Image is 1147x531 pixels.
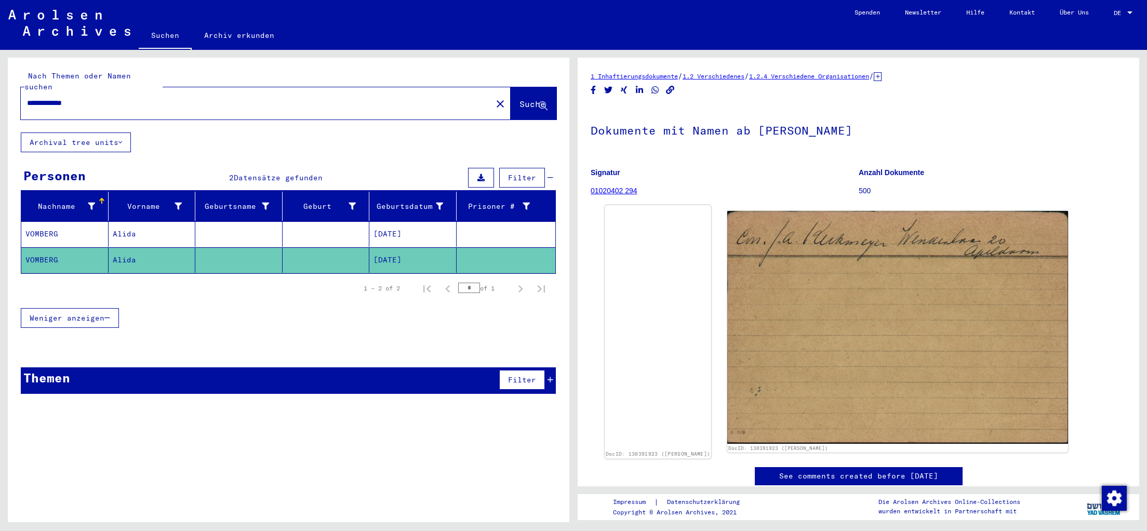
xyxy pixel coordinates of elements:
[25,201,95,212] div: Nachname
[369,192,457,221] mat-header-cell: Geburtsdatum
[364,284,400,293] div: 1 – 2 of 2
[508,375,536,384] span: Filter
[619,84,630,97] button: Share on Xing
[1085,494,1124,520] img: yv_logo.png
[499,168,545,188] button: Filter
[650,84,661,97] button: Share on WhatsApp
[437,278,458,299] button: Previous page
[30,313,104,323] span: Weniger anzeigen
[199,198,282,215] div: Geburtsname
[728,445,828,451] a: DocID: 130391923 ([PERSON_NAME])
[458,283,510,293] div: of 1
[113,198,195,215] div: Vorname
[21,132,131,152] button: Archival tree units
[591,107,1126,152] h1: Dokumente mit Namen ab [PERSON_NAME]
[591,72,678,80] a: 1 Inhaftierungsdokumente
[369,247,457,273] mat-cell: [DATE]
[229,173,234,182] span: 2
[287,201,356,212] div: Geburt‏
[23,166,86,185] div: Personen
[109,221,196,247] mat-cell: Alida
[113,201,182,212] div: Vorname
[665,84,676,97] button: Copy link
[606,451,711,457] a: DocID: 130391923 ([PERSON_NAME])
[859,185,1126,196] p: 500
[287,198,369,215] div: Geburt‏
[531,278,552,299] button: Last page
[374,198,456,215] div: Geburtsdatum
[869,71,874,81] span: /
[779,471,938,482] a: See comments created before [DATE]
[21,247,109,273] mat-cell: VOMBERG
[109,247,196,273] mat-cell: Alida
[23,368,70,387] div: Themen
[24,71,131,91] mat-label: Nach Themen oder Namen suchen
[1114,9,1125,17] span: DE
[678,71,683,81] span: /
[613,497,752,508] div: |
[192,23,287,48] a: Archiv erkunden
[510,278,531,299] button: Next page
[461,198,543,215] div: Prisoner #
[749,72,869,80] a: 1.2.4 Verschiedene Organisationen
[591,168,620,177] b: Signatur
[508,173,536,182] span: Filter
[417,278,437,299] button: First page
[613,508,752,517] p: Copyright © Arolsen Archives, 2021
[727,211,1068,444] img: 002.jpg
[374,201,443,212] div: Geburtsdatum
[21,308,119,328] button: Weniger anzeigen
[283,192,370,221] mat-header-cell: Geburt‏
[8,10,130,36] img: Arolsen_neg.svg
[199,201,269,212] div: Geburtsname
[634,84,645,97] button: Share on LinkedIn
[878,507,1020,516] p: wurden entwickelt in Partnerschaft mit
[21,192,109,221] mat-header-cell: Nachname
[369,221,457,247] mat-cell: [DATE]
[461,201,530,212] div: Prisoner #
[613,497,654,508] a: Impressum
[659,497,752,508] a: Datenschutzerklärung
[494,98,506,110] mat-icon: close
[109,192,196,221] mat-header-cell: Vorname
[457,192,556,221] mat-header-cell: Prisoner #
[490,93,511,114] button: Clear
[499,370,545,390] button: Filter
[878,497,1020,507] p: Die Arolsen Archives Online-Collections
[588,84,599,97] button: Share on Facebook
[511,87,556,120] button: Suche
[859,168,924,177] b: Anzahl Dokumente
[744,71,749,81] span: /
[591,187,637,195] a: 01020402 294
[1102,486,1127,511] img: Zustimmung ändern
[195,192,283,221] mat-header-cell: Geburtsname
[139,23,192,50] a: Suchen
[21,221,109,247] mat-cell: VOMBERG
[519,99,545,109] span: Suche
[603,84,614,97] button: Share on Twitter
[683,72,744,80] a: 1.2 Verschiedenes
[25,198,108,215] div: Nachname
[234,173,323,182] span: Datensätze gefunden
